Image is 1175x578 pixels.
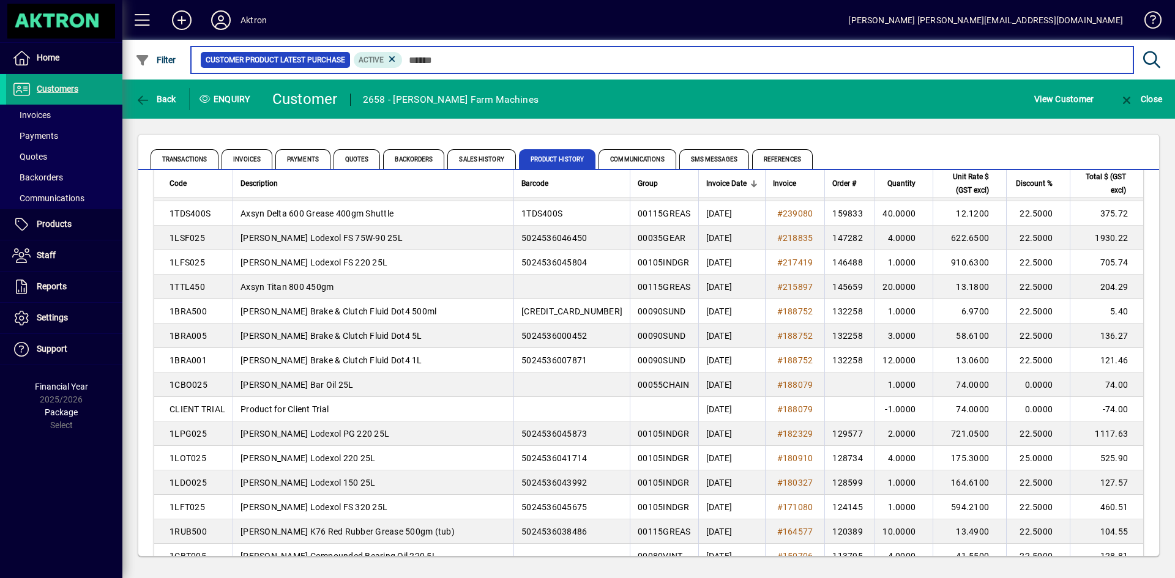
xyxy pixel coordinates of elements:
[170,502,205,512] span: 1LFT025
[777,527,783,536] span: #
[698,201,765,226] td: [DATE]
[824,495,875,519] td: 124145
[824,421,875,446] td: 129577
[241,453,375,463] span: [PERSON_NAME] Lodexol 220 25L
[151,149,218,169] span: Transactions
[170,429,207,439] span: 1LPG025
[777,453,783,463] span: #
[6,272,122,302] a: Reports
[832,177,867,190] div: Order #
[1006,397,1070,421] td: 0.0000
[1006,275,1070,299] td: 22.5000
[933,495,1006,519] td: 594.2100
[206,54,345,66] span: Customer Product Latest Purchase
[777,380,783,390] span: #
[170,478,207,487] span: 1LDO025
[521,177,622,190] div: Barcode
[521,209,562,218] span: 1TDS400S
[170,380,207,390] span: 1CBO025
[241,551,437,561] span: [PERSON_NAME] Compounded Bearing Oil 220 5L
[773,402,818,416] a: #188079
[941,170,989,197] span: Unit Rate $ (GST excl)
[698,275,765,299] td: [DATE]
[170,551,206,561] span: 1CBT005
[521,233,587,243] span: 5024536046450
[783,527,813,536] span: 164577
[824,470,875,495] td: 128599
[783,404,813,414] span: 188079
[638,478,690,487] span: 00105INDGR
[773,549,818,563] a: #150706
[875,348,933,372] td: 12.0000
[6,209,122,240] a: Products
[824,226,875,250] td: 147282
[1070,519,1143,544] td: 104.55
[519,149,596,169] span: Product History
[521,306,622,316] span: [CREDIT_CARD_NUMBER]
[6,167,122,188] a: Backorders
[599,149,676,169] span: Communications
[638,502,690,512] span: 00105INDGR
[638,233,685,243] span: 00035GEAR
[241,258,387,267] span: [PERSON_NAME] Lodexol FS 220 25L
[383,149,444,169] span: Backorders
[875,250,933,275] td: 1.0000
[638,282,691,292] span: 00115GREAS
[1006,519,1070,544] td: 22.5000
[6,146,122,167] a: Quotes
[521,502,587,512] span: 5024536045675
[638,380,690,390] span: 00055CHAIN
[848,10,1123,30] div: [PERSON_NAME] [PERSON_NAME][EMAIL_ADDRESS][DOMAIN_NAME]
[241,478,375,487] span: [PERSON_NAME] Lodexol 150 25L
[777,258,783,267] span: #
[521,355,587,365] span: 5024536007871
[698,544,765,568] td: [DATE]
[933,250,1006,275] td: 910.6300
[698,299,765,324] td: [DATE]
[363,90,539,109] div: 2658 - [PERSON_NAME] Farm Machines
[777,331,783,341] span: #
[824,324,875,348] td: 132258
[698,421,765,446] td: [DATE]
[773,329,818,343] a: #188752
[1006,348,1070,372] td: 22.5000
[824,348,875,372] td: 132258
[752,149,813,169] span: References
[773,427,818,440] a: #182329
[1070,299,1143,324] td: 5.40
[521,453,587,463] span: 5024536041714
[170,209,211,218] span: 1TDS400S
[773,378,818,391] a: #188079
[638,355,685,365] span: 00090SUND
[1031,88,1097,110] button: View Customer
[887,177,916,190] span: Quantity
[1034,89,1094,109] span: View Customer
[37,344,67,354] span: Support
[521,527,587,536] span: 5024536038486
[12,152,47,161] span: Quotes
[773,354,818,367] a: #188752
[132,88,179,110] button: Back
[1006,324,1070,348] td: 22.5000
[783,209,813,218] span: 239080
[773,256,818,269] a: #217419
[6,303,122,333] a: Settings
[334,149,381,169] span: Quotes
[12,172,63,182] span: Backorders
[170,282,205,292] span: 1TTL450
[698,324,765,348] td: [DATE]
[783,551,813,561] span: 150706
[777,404,783,414] span: #
[933,544,1006,568] td: 41.5500
[698,250,765,275] td: [DATE]
[12,131,58,141] span: Payments
[241,177,278,190] span: Description
[706,177,758,190] div: Invoice Date
[170,404,225,414] span: CLIENT TRIAL
[354,52,403,68] mat-chip: Product Activation Status: Active
[777,478,783,487] span: #
[1070,226,1143,250] td: 1930.22
[1070,421,1143,446] td: 1117.63
[1006,250,1070,275] td: 22.5000
[1070,446,1143,470] td: 525.90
